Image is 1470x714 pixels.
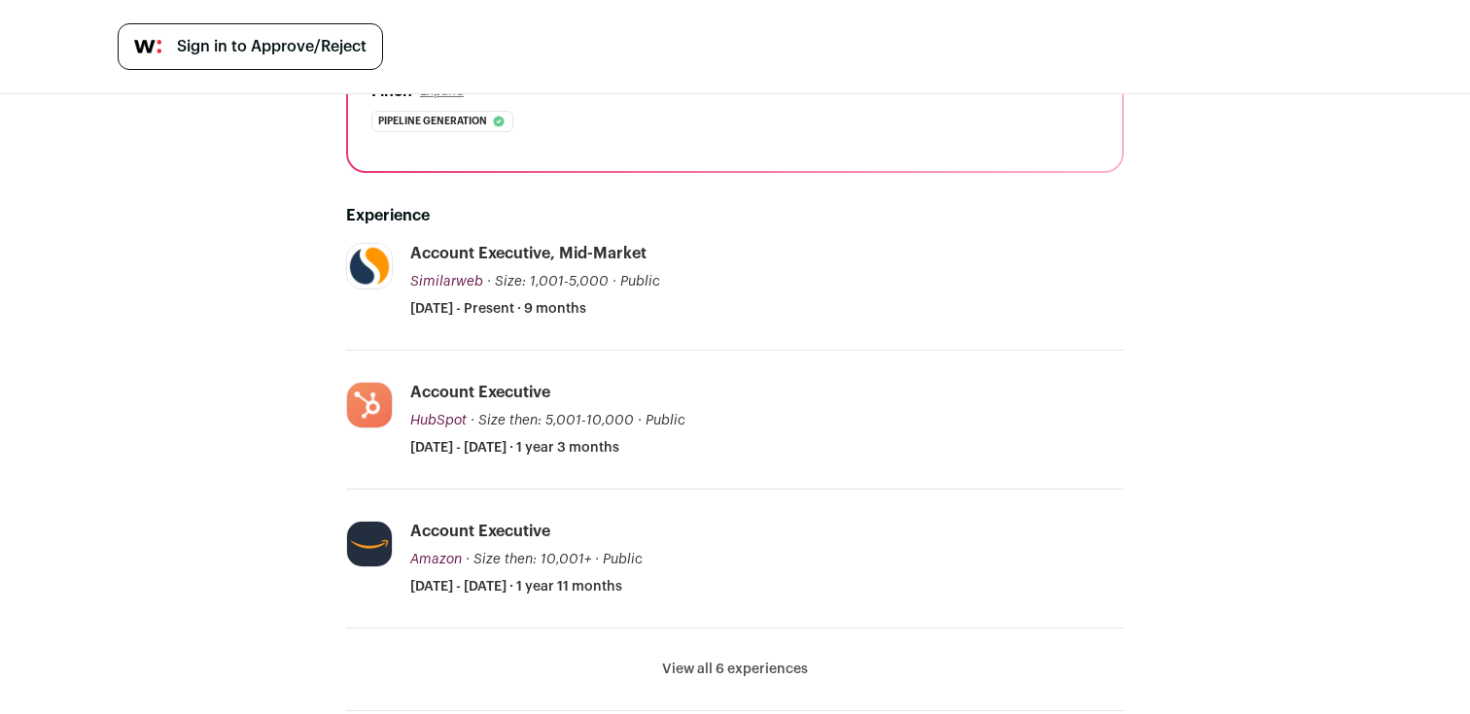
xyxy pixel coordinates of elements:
[378,112,487,131] span: Pipeline generation
[410,299,586,319] span: [DATE] - Present · 9 months
[603,553,643,566] span: Public
[347,383,392,427] img: 3ee9f8a2142314be27f36a02ee5ee025095d92538f3d9f94fb2c8442365fd4d0.jpg
[410,275,483,289] span: Similarweb
[466,553,591,566] span: · Size then: 10,001+
[612,272,616,291] span: ·
[620,275,660,289] span: Public
[410,577,622,596] span: [DATE] - [DATE] · 1 year 11 months
[118,23,383,70] a: Sign in to Approve/Reject
[471,414,634,427] span: · Size then: 5,001-10,000
[646,414,685,427] span: Public
[347,244,392,289] img: 65a6fa97557ae0e28ad681318cfa61ed3c357512320b9c79f2e5ca8da140fce2.jpg
[487,275,609,289] span: · Size: 1,001-5,000
[595,550,599,569] span: ·
[410,243,647,264] div: Account Executive, Mid-Market
[410,553,462,566] span: Amazon
[662,660,808,679] button: View all 6 experiences
[638,411,642,430] span: ·
[410,521,550,542] div: Account Executive
[347,522,392,566] img: e36df5e125c6fb2c61edd5a0d3955424ed50ce57e60c515fc8d516ef803e31c7.jpg
[346,204,1124,227] h2: Experience
[177,35,367,58] span: Sign in to Approve/Reject
[410,382,550,403] div: Account Executive
[410,414,467,427] span: HubSpot
[410,438,619,458] span: [DATE] - [DATE] · 1 year 3 months
[134,40,161,53] img: wellfound-symbol-flush-black-fb3c872781a75f747ccb3a119075da62bfe97bd399995f84a933054e44a575c4.png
